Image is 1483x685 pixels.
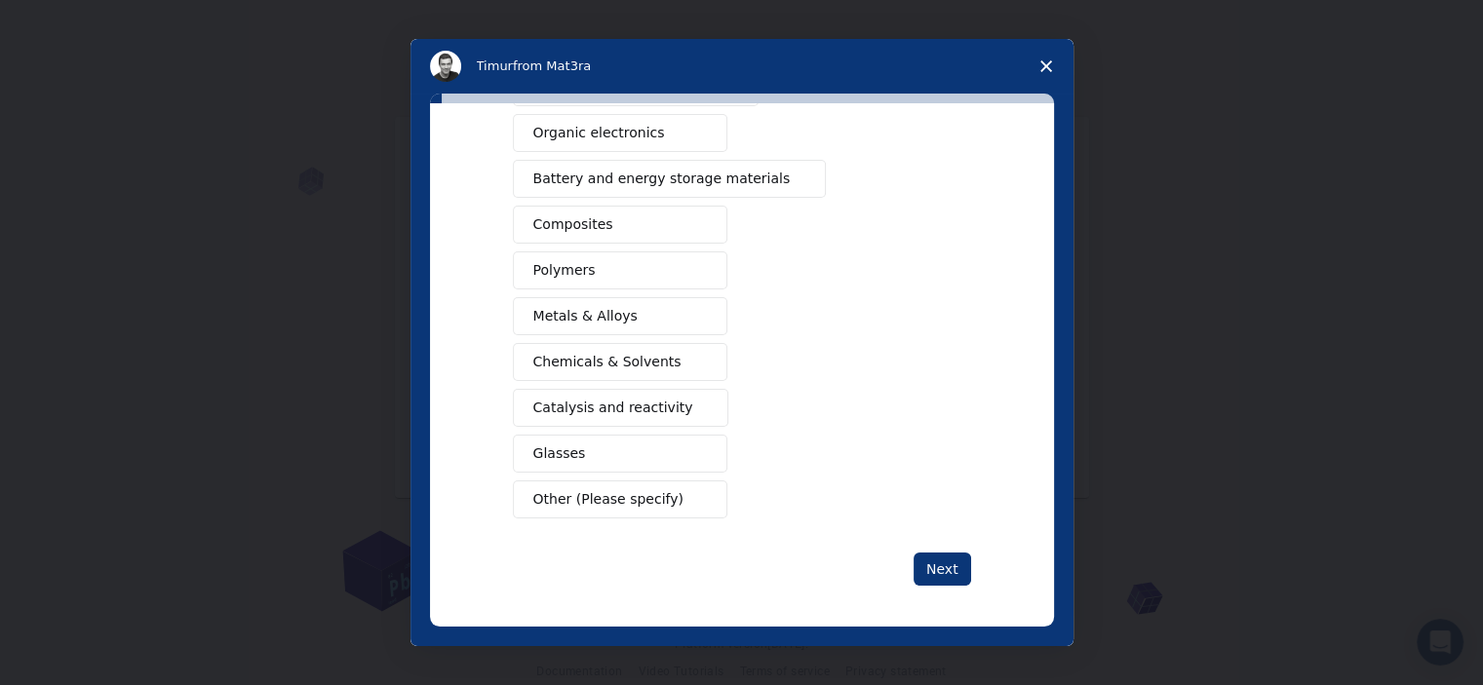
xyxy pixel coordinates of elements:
[513,389,729,427] button: Catalysis and reactivity
[914,552,971,586] button: Next
[533,443,586,464] span: Glasses
[513,58,591,73] span: from Mat3ra
[477,58,513,73] span: Timur
[1019,39,1073,94] span: Close survey
[513,297,727,335] button: Metals & Alloys
[513,206,727,244] button: Composites
[533,214,613,235] span: Composites
[533,398,693,418] span: Catalysis and reactivity
[533,489,683,510] span: Other (Please specify)
[533,123,665,143] span: Organic electronics
[39,14,109,31] span: Support
[533,169,791,189] span: Battery and energy storage materials
[513,114,727,152] button: Organic electronics
[513,435,727,473] button: Glasses
[513,343,727,381] button: Chemicals & Solvents
[430,51,461,82] img: Profile image for Timur
[513,480,727,518] button: Other (Please specify)
[533,260,596,281] span: Polymers
[533,352,682,372] span: Chemicals & Solvents
[533,306,638,326] span: Metals & Alloys
[513,160,827,198] button: Battery and energy storage materials
[513,251,727,289] button: Polymers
